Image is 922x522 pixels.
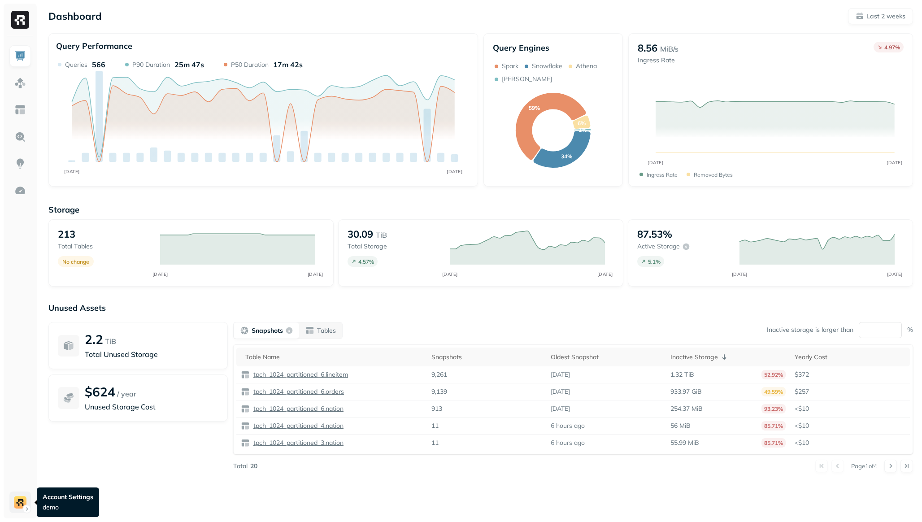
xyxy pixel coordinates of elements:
[241,439,250,448] img: table
[11,11,29,29] img: Ryft
[447,169,462,174] tspan: [DATE]
[56,41,132,51] p: Query Performance
[887,160,903,165] tspan: [DATE]
[64,169,80,174] tspan: [DATE]
[561,153,572,160] text: 34%
[637,228,672,240] p: 87.53%
[431,370,447,379] p: 9,261
[250,370,348,379] a: tpch_1024_partitioned_6.lineitem
[795,422,905,430] p: <$10
[250,439,344,447] a: tpch_1024_partitioned_3.nation
[670,353,718,361] p: Inactive Storage
[795,353,905,361] div: Yearly Cost
[14,104,26,116] img: Asset Explorer
[174,60,204,69] p: 25m 47s
[431,387,447,396] p: 9,139
[767,326,853,334] p: Inactive storage is larger than
[761,404,786,413] p: 93.23%
[442,271,457,277] tspan: [DATE]
[317,326,336,335] p: Tables
[43,503,93,512] p: demo
[241,422,250,431] img: table
[48,10,102,22] p: Dashboard
[795,387,905,396] p: $257
[597,271,613,277] tspan: [DATE]
[14,77,26,89] img: Assets
[252,387,344,396] p: tpch_1024_partitioned_6.orders
[85,331,103,347] p: 2.2
[358,258,374,265] p: 4.57 %
[731,271,747,277] tspan: [DATE]
[105,336,116,347] p: TiB
[58,228,75,240] p: 213
[62,258,89,265] p: No change
[670,439,699,447] p: 55.99 MiB
[670,387,702,396] p: 933.97 GiB
[578,120,586,126] text: 6%
[233,462,248,470] p: Total
[670,422,691,430] p: 56 MiB
[551,405,570,413] p: [DATE]
[250,422,344,430] a: tpch_1024_partitioned_4.nation
[48,303,913,313] p: Unused Assets
[250,462,257,470] p: 20
[231,61,269,69] p: P50 Duration
[252,370,348,379] p: tpch_1024_partitioned_6.lineitem
[431,422,439,430] p: 11
[14,158,26,170] img: Insights
[694,171,733,178] p: Removed bytes
[660,43,678,54] p: MiB/s
[638,42,657,54] p: 8.56
[58,242,151,251] p: Total tables
[65,61,87,69] p: Queries
[551,439,585,447] p: 6 hours ago
[848,8,913,24] button: Last 2 weeks
[884,44,900,51] p: 4.97 %
[907,326,913,334] p: %
[273,60,303,69] p: 17m 42s
[578,126,587,133] text: 1%
[48,204,913,215] p: Storage
[250,387,344,396] a: tpch_1024_partitioned_6.orders
[493,43,613,53] p: Query Engines
[866,12,905,21] p: Last 2 weeks
[245,353,422,361] div: Table Name
[252,439,344,447] p: tpch_1024_partitioned_3.nation
[761,421,786,431] p: 85.71%
[647,171,678,178] p: Ingress Rate
[252,326,283,335] p: Snapshots
[551,387,570,396] p: [DATE]
[551,422,585,430] p: 6 hours ago
[152,271,168,277] tspan: [DATE]
[307,271,323,277] tspan: [DATE]
[252,422,344,430] p: tpch_1024_partitioned_4.nation
[241,405,250,413] img: table
[502,62,518,70] p: Spark
[887,271,902,277] tspan: [DATE]
[551,370,570,379] p: [DATE]
[14,185,26,196] img: Optimization
[241,387,250,396] img: table
[576,62,597,70] p: Athena
[85,349,218,360] p: Total Unused Storage
[637,242,680,251] p: Active storage
[92,60,105,69] p: 566
[348,242,441,251] p: Total storage
[376,230,387,240] p: TiB
[117,388,136,399] p: / year
[532,62,562,70] p: Snowflake
[761,438,786,448] p: 85.71%
[14,131,26,143] img: Query Explorer
[348,228,373,240] p: 30.09
[529,104,540,111] text: 59%
[648,160,664,165] tspan: [DATE]
[252,405,344,413] p: tpch_1024_partitioned_6.nation
[132,61,170,69] p: P90 Duration
[761,387,786,396] p: 49.59%
[670,405,703,413] p: 254.37 MiB
[250,405,344,413] a: tpch_1024_partitioned_6.nation
[14,50,26,62] img: Dashboard
[648,258,661,265] p: 5.1 %
[431,353,542,361] div: Snapshots
[502,75,552,83] p: [PERSON_NAME]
